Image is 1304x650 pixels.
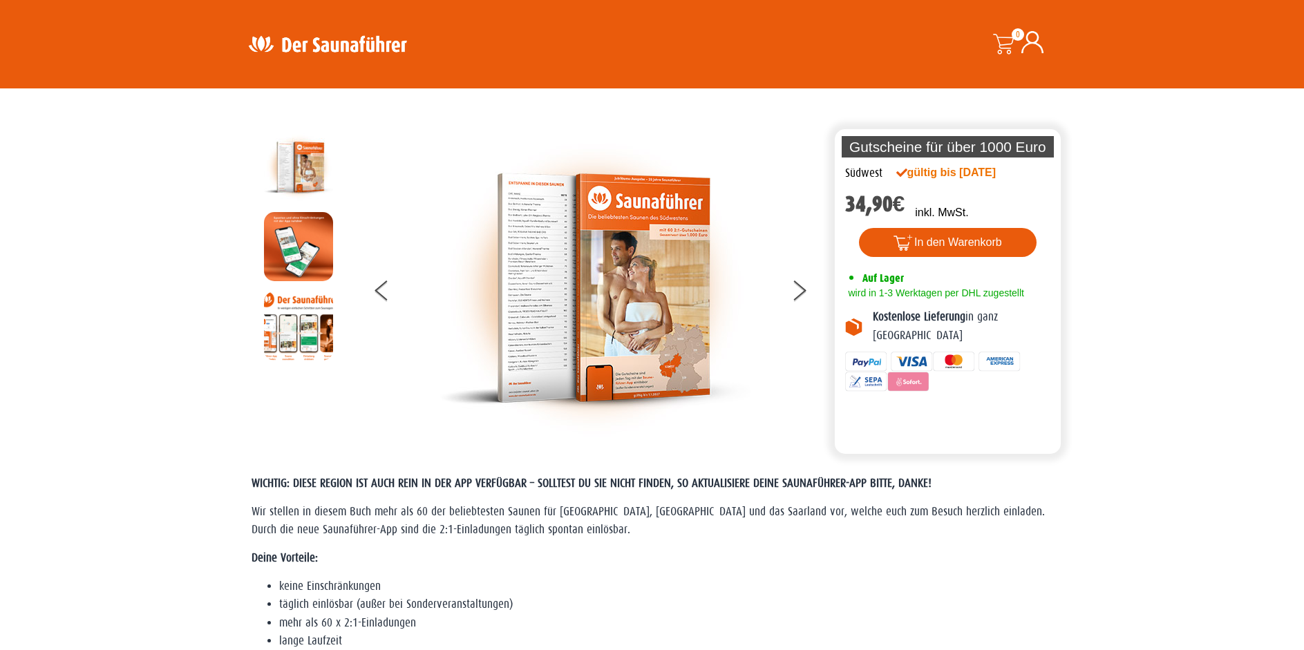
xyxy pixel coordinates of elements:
[842,136,1055,157] p: Gutscheine für über 1000 Euro
[264,212,333,281] img: MOCKUP-iPhone_regional
[845,287,1024,298] span: wird in 1-3 Werktagen per DHL zugestellt
[264,291,333,361] img: Anleitung7tn
[252,477,932,490] span: WICHTIG: DIESE REGION IST AUCH REIN IN DER APP VERFÜGBAR – SOLLTEST DU SIE NICHT FINDEN, SO AKTUA...
[264,133,333,202] img: der-saunafuehrer-2025-suedwest
[873,308,1051,345] p: in ganz [GEOGRAPHIC_DATA]
[252,551,318,564] strong: Deine Vorteile:
[845,164,882,182] div: Südwest
[279,595,1053,613] li: täglich einlösbar (außer bei Sonderveranstaltungen)
[862,271,904,285] span: Auf Lager
[915,204,968,221] p: inkl. MwSt.
[252,505,1045,536] span: Wir stellen in diesem Buch mehr als 60 der beliebtesten Saunen für [GEOGRAPHIC_DATA], [GEOGRAPHIC...
[893,191,905,217] span: €
[279,614,1053,632] li: mehr als 60 x 2:1-Einladungen
[845,191,905,217] bdi: 34,90
[896,164,1026,181] div: gültig bis [DATE]
[279,632,1053,650] li: lange Laufzeit
[873,310,965,323] b: Kostenlose Lieferung
[1012,28,1024,41] span: 0
[859,228,1037,257] button: In den Warenkorb
[440,133,750,443] img: der-saunafuehrer-2025-suedwest
[279,577,1053,595] li: keine Einschränkungen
